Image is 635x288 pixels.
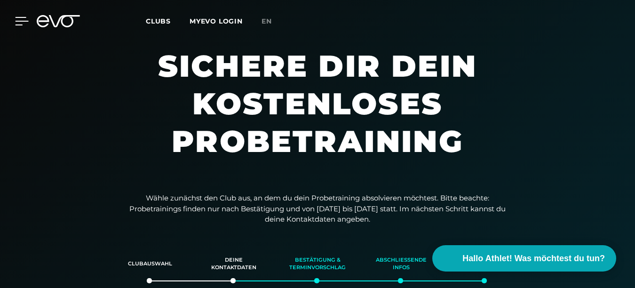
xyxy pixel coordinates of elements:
[371,251,431,277] div: Abschließende Infos
[287,251,348,277] div: Bestätigung & Terminvorschlag
[204,251,264,277] div: Deine Kontaktdaten
[146,16,190,25] a: Clubs
[190,17,243,25] a: MYEVO LOGIN
[262,17,272,25] span: en
[120,251,180,277] div: Clubauswahl
[262,16,283,27] a: en
[101,47,534,179] h1: Sichere dir dein kostenloses Probetraining
[462,252,605,265] span: Hallo Athlet! Was möchtest du tun?
[146,17,171,25] span: Clubs
[129,193,506,225] p: Wähle zunächst den Club aus, an dem du dein Probetraining absolvieren möchtest. Bitte beachte: Pr...
[432,245,616,272] button: Hallo Athlet! Was möchtest du tun?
